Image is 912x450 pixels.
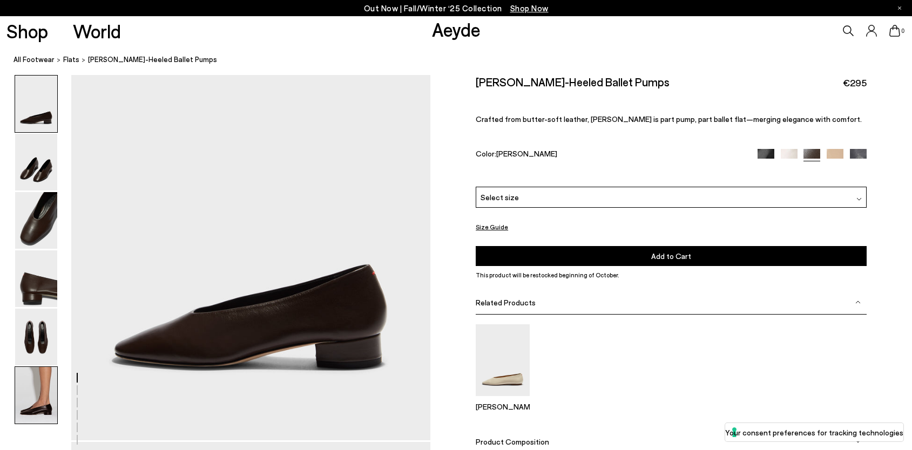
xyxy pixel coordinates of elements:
span: Product Composition [476,437,549,446]
span: [PERSON_NAME]-Heeled Ballet Pumps [88,54,217,65]
p: [PERSON_NAME] [476,402,530,411]
span: Add to Cart [651,251,691,261]
span: 0 [900,28,906,34]
span: Related Products [476,298,536,307]
button: Add to Cart [476,246,866,266]
img: svg%3E [855,300,861,305]
h2: [PERSON_NAME]-Heeled Ballet Pumps [476,75,670,88]
span: Crafted from butter-soft leather, [PERSON_NAME] is part pump, part ballet flat—merging elegance w... [476,115,862,124]
span: Navigate to /collections/new-in [510,3,549,13]
img: Delia Low-Heeled Ballet Pumps - Image 3 [15,192,57,249]
a: Aeyde [432,18,481,40]
button: Your consent preferences for tracking technologies [725,423,903,441]
span: €295 [843,76,867,90]
span: flats [63,55,79,64]
img: Delia Low-Heeled Ballet Pumps - Image 1 [15,76,57,132]
a: 0 [889,25,900,37]
img: Delia Low-Heeled Ballet Pumps - Image 4 [15,250,57,307]
span: Select size [481,192,519,203]
img: Delia Low-Heeled Ballet Pumps - Image 6 [15,367,57,424]
a: World [73,22,121,40]
a: flats [63,54,79,65]
button: Size Guide [476,220,508,234]
a: All Footwear [13,54,55,65]
img: Delia Low-Heeled Ballet Pumps - Image 2 [15,134,57,190]
img: svg%3E [855,439,861,444]
div: Color: [476,149,745,161]
img: Kirsten Ballet Flats [476,324,530,396]
a: Kirsten Ballet Flats [PERSON_NAME] [476,388,530,411]
nav: breadcrumb [13,45,912,75]
img: Delia Low-Heeled Ballet Pumps - Image 5 [15,309,57,365]
p: This product will be restocked beginning of October. [476,270,866,280]
a: Shop [6,22,48,40]
img: svg%3E [856,196,862,202]
label: Your consent preferences for tracking technologies [725,427,903,438]
span: [PERSON_NAME] [496,149,557,158]
p: Out Now | Fall/Winter ‘25 Collection [364,2,549,15]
